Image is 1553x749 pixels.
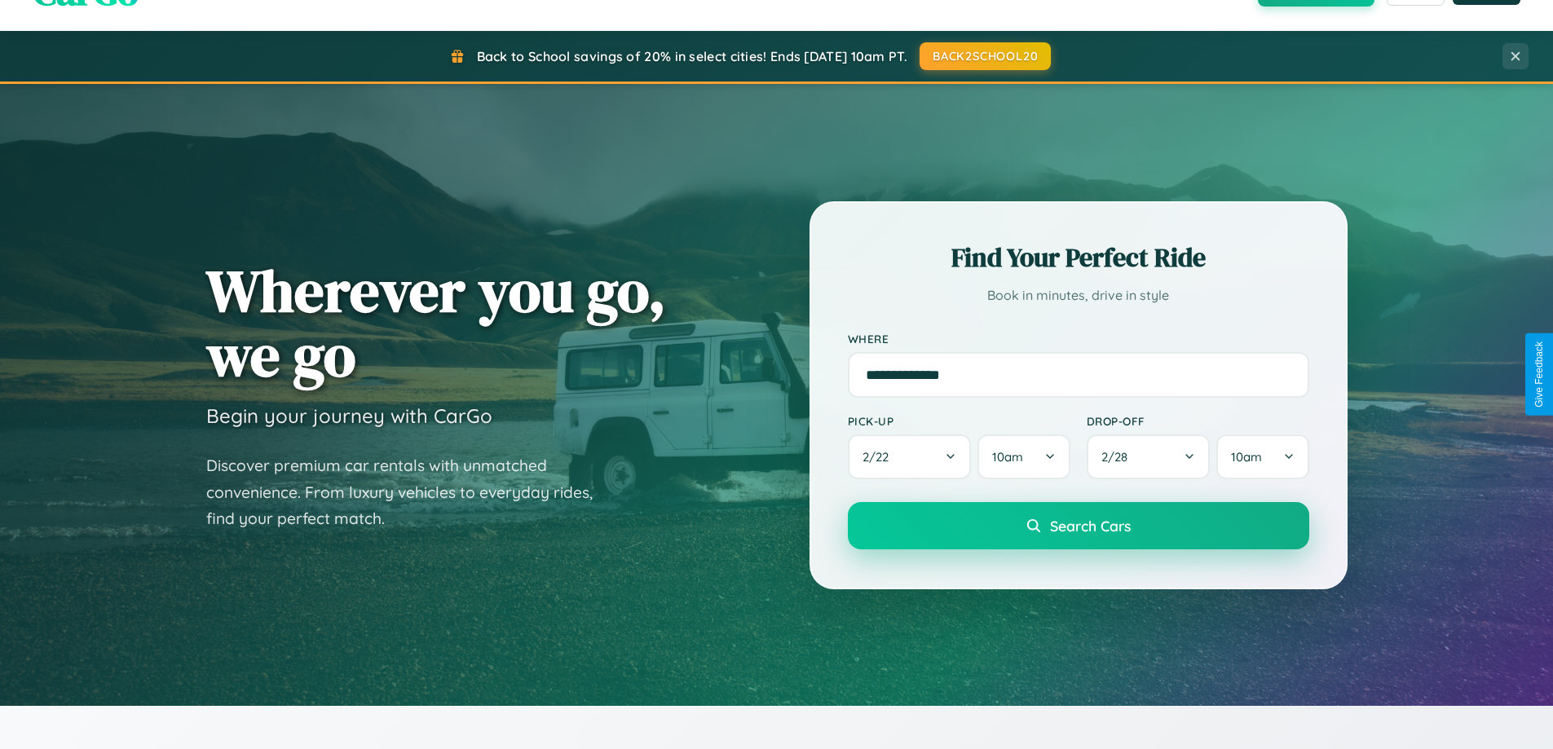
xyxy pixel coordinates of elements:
label: Pick-up [848,414,1070,428]
span: 2 / 28 [1101,449,1136,465]
h1: Wherever you go, we go [206,258,666,387]
p: Discover premium car rentals with unmatched convenience. From luxury vehicles to everyday rides, ... [206,452,614,532]
button: Search Cars [848,502,1309,549]
h2: Find Your Perfect Ride [848,240,1309,275]
p: Book in minutes, drive in style [848,284,1309,307]
h3: Begin your journey with CarGo [206,403,492,428]
button: 10am [977,434,1070,479]
span: 10am [1231,449,1262,465]
button: 2/28 [1087,434,1211,479]
label: Drop-off [1087,414,1309,428]
button: 10am [1216,434,1308,479]
button: 2/22 [848,434,972,479]
label: Where [848,332,1309,346]
span: Search Cars [1050,517,1131,535]
span: 2 / 22 [863,449,897,465]
button: BACK2SCHOOL20 [920,42,1051,70]
div: Give Feedback [1533,341,1545,408]
span: Back to School savings of 20% in select cities! Ends [DATE] 10am PT. [477,48,907,64]
span: 10am [992,449,1023,465]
